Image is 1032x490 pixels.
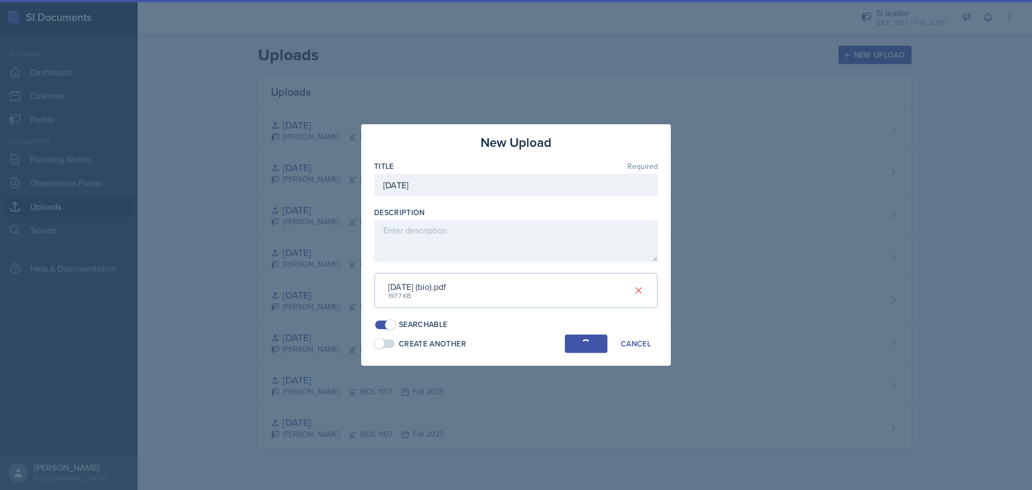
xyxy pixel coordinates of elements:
[374,207,425,218] label: Description
[621,339,651,348] div: Cancel
[374,174,658,196] input: Enter title
[388,280,446,293] div: [DATE] (bio).pdf
[399,319,448,330] div: Searchable
[374,161,394,172] label: Title
[481,133,551,152] h3: New Upload
[388,291,446,301] div: 197.7 KB
[399,338,466,350] div: Create Another
[627,162,658,170] span: Required
[614,335,658,353] button: Cancel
